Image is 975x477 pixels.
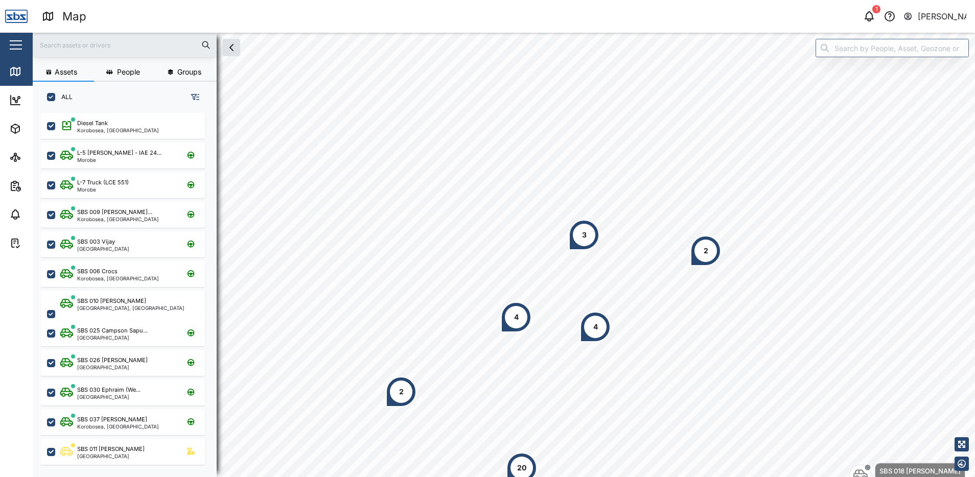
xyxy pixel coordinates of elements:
[514,312,519,323] div: 4
[593,321,598,332] div: 4
[77,217,159,222] div: Korobosea, [GEOGRAPHIC_DATA]
[77,335,148,340] div: [GEOGRAPHIC_DATA]
[690,235,721,266] div: Map marker
[77,454,145,459] div: [GEOGRAPHIC_DATA]
[5,5,28,28] img: Main Logo
[55,93,73,101] label: ALL
[27,180,61,192] div: Reports
[816,39,969,57] input: Search by People, Asset, Geozone or Place
[77,305,184,311] div: [GEOGRAPHIC_DATA], [GEOGRAPHIC_DATA]
[77,187,129,192] div: Morobe
[77,149,161,157] div: L-5 [PERSON_NAME] - IAE 24...
[77,394,141,399] div: [GEOGRAPHIC_DATA]
[77,276,159,281] div: Korobosea, [GEOGRAPHIC_DATA]
[704,245,708,256] div: 2
[27,209,58,220] div: Alarms
[77,208,152,217] div: SBS 009 [PERSON_NAME]...
[39,37,211,53] input: Search assets or drivers
[77,424,159,429] div: Korobosea, [GEOGRAPHIC_DATA]
[77,445,145,454] div: SBS 011 [PERSON_NAME]
[77,386,141,394] div: SBS 030 Ephraim (We...
[386,376,416,407] div: Map marker
[41,109,216,469] div: grid
[582,229,587,241] div: 3
[77,119,108,128] div: Diesel Tank
[27,94,73,106] div: Dashboard
[872,5,880,13] div: 1
[77,246,129,251] div: [GEOGRAPHIC_DATA]
[27,66,50,77] div: Map
[580,312,611,342] div: Map marker
[879,466,961,476] div: SBS 018 [PERSON_NAME]
[77,297,146,305] div: SBS 010 [PERSON_NAME]
[55,68,77,76] span: Assets
[77,157,161,162] div: Morobe
[27,152,51,163] div: Sites
[501,302,531,332] div: Map marker
[903,9,967,23] button: [PERSON_NAME]
[27,237,55,249] div: Tasks
[517,462,526,473] div: 20
[77,128,159,133] div: Korobosea, [GEOGRAPHIC_DATA]
[77,237,115,246] div: SBS 003 Vijay
[27,123,58,134] div: Assets
[399,386,404,397] div: 2
[33,33,975,477] canvas: Map
[117,68,140,76] span: People
[77,356,148,365] div: SBS 026 [PERSON_NAME]
[77,326,148,335] div: SBS 025 Campson Sapu...
[569,220,599,250] div: Map marker
[77,415,147,424] div: SBS 037 [PERSON_NAME]
[177,68,201,76] span: Groups
[918,10,967,23] div: [PERSON_NAME]
[77,178,129,187] div: L-7 Truck (LCE 551)
[77,267,118,276] div: SBS 006 Crocs
[62,8,86,26] div: Map
[77,365,148,370] div: [GEOGRAPHIC_DATA]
